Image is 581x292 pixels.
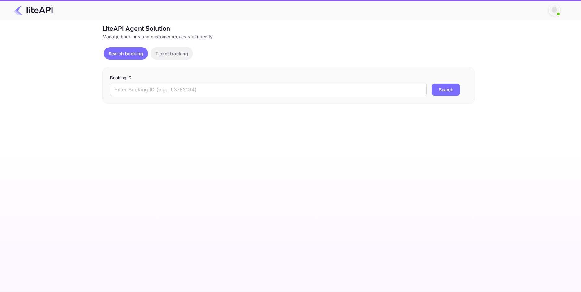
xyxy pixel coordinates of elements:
button: Search [432,84,460,96]
input: Enter Booking ID (e.g., 63782194) [110,84,427,96]
div: LiteAPI Agent Solution [102,24,475,33]
img: LiteAPI Logo [14,5,53,15]
p: Booking ID [110,75,467,81]
div: Manage bookings and customer requests efficiently. [102,33,475,40]
p: Ticket tracking [155,50,188,57]
p: Search booking [109,50,143,57]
